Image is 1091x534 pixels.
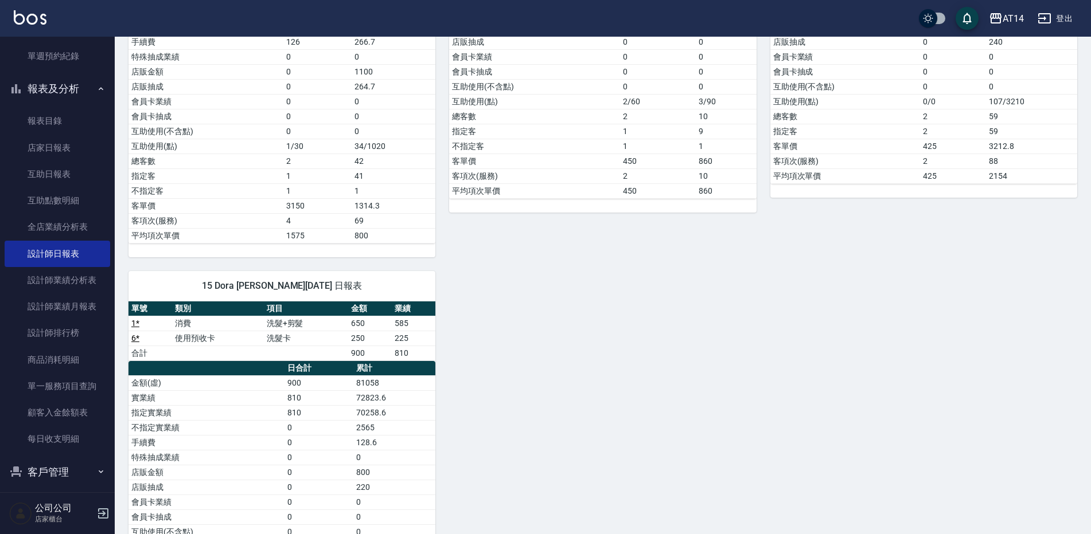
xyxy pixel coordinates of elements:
[128,420,285,435] td: 不指定實業績
[353,405,435,420] td: 70258.6
[128,375,285,390] td: 金額(虛)
[986,34,1077,49] td: 240
[353,450,435,465] td: 0
[128,390,285,405] td: 實業績
[920,124,986,139] td: 2
[920,79,986,94] td: 0
[352,168,435,183] td: 41
[352,109,435,124] td: 0
[283,213,352,228] td: 4
[353,480,435,494] td: 220
[449,183,620,198] td: 平均項次單價
[352,139,435,154] td: 34/1020
[283,94,352,109] td: 0
[285,361,353,376] th: 日合計
[353,390,435,405] td: 72823.6
[620,109,695,124] td: 2
[620,49,695,64] td: 0
[5,320,110,346] a: 設計師排行榜
[620,94,695,109] td: 2/60
[283,228,352,243] td: 1575
[5,108,110,134] a: 報表目錄
[620,154,695,168] td: 450
[620,168,695,183] td: 2
[352,154,435,168] td: 42
[264,331,349,345] td: 洗髮卡
[920,49,986,64] td: 0
[352,64,435,79] td: 1100
[128,450,285,465] td: 特殊抽成業績
[449,94,620,109] td: 互助使用(點)
[392,331,435,345] td: 225
[285,420,353,435] td: 0
[986,64,1077,79] td: 0
[283,183,352,198] td: 1
[353,465,435,480] td: 800
[5,161,110,187] a: 互助日報表
[986,49,1077,64] td: 0
[128,183,283,198] td: 不指定客
[172,331,264,345] td: 使用預收卡
[348,301,392,316] th: 金額
[5,457,110,487] button: 客戶管理
[283,168,352,183] td: 1
[986,79,1077,94] td: 0
[9,502,32,525] img: Person
[770,34,920,49] td: 店販抽成
[348,331,392,345] td: 250
[5,399,110,426] a: 顧客入金餘額表
[128,213,283,228] td: 客項次(服務)
[285,509,353,524] td: 0
[353,361,435,376] th: 累計
[128,139,283,154] td: 互助使用(點)
[620,139,695,154] td: 1
[348,345,392,360] td: 900
[986,154,1077,168] td: 88
[696,49,757,64] td: 0
[128,79,283,94] td: 店販抽成
[172,316,264,331] td: 消費
[770,64,920,79] td: 會員卡抽成
[285,465,353,480] td: 0
[283,139,352,154] td: 1/30
[920,34,986,49] td: 0
[920,139,986,154] td: 425
[696,168,757,183] td: 10
[128,480,285,494] td: 店販抽成
[696,64,757,79] td: 0
[920,64,986,79] td: 0
[285,375,353,390] td: 900
[696,79,757,94] td: 0
[285,494,353,509] td: 0
[352,198,435,213] td: 1314.3
[283,79,352,94] td: 0
[128,49,283,64] td: 特殊抽成業績
[620,79,695,94] td: 0
[449,49,620,64] td: 會員卡業績
[920,94,986,109] td: 0/0
[449,154,620,168] td: 客單價
[283,64,352,79] td: 0
[283,109,352,124] td: 0
[128,494,285,509] td: 會員卡業績
[392,345,435,360] td: 810
[128,34,283,49] td: 手續費
[770,139,920,154] td: 客單價
[696,154,757,168] td: 860
[128,301,435,361] table: a dense table
[128,198,283,213] td: 客單價
[696,124,757,139] td: 9
[5,214,110,240] a: 全店業績分析表
[35,502,93,514] h5: 公司公司
[352,34,435,49] td: 266.7
[264,301,349,316] th: 項目
[285,480,353,494] td: 0
[35,514,93,524] p: 店家櫃台
[696,109,757,124] td: 10
[770,154,920,168] td: 客項次(服務)
[14,10,46,25] img: Logo
[5,293,110,320] a: 設計師業績月報表
[128,64,283,79] td: 店販金額
[1033,8,1077,29] button: 登出
[920,109,986,124] td: 2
